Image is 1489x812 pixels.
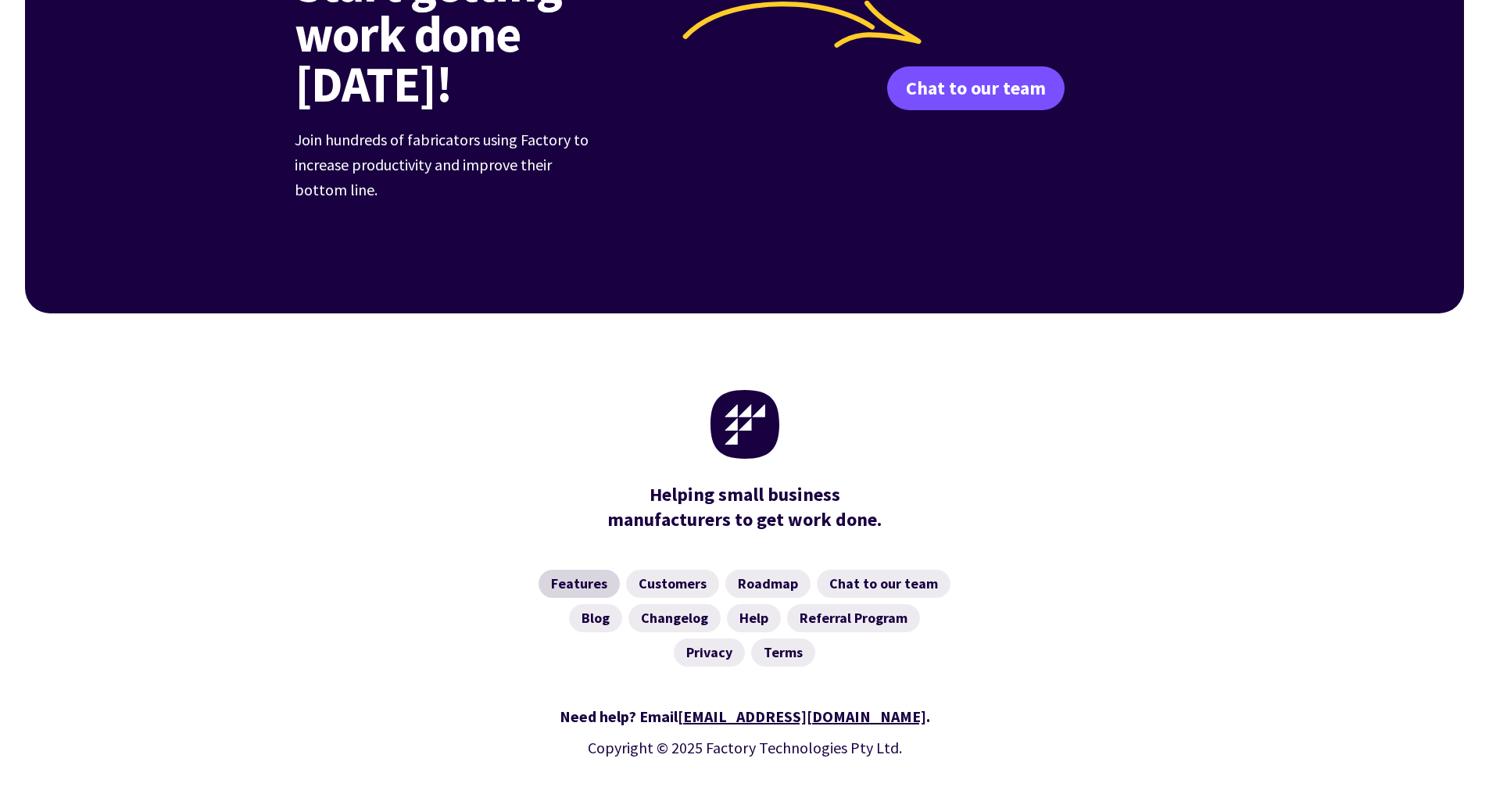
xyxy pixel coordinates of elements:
a: Help [727,604,781,632]
a: Roadmap [725,570,811,598]
mark: Helping small business [650,482,840,507]
iframe: Chat Widget [1229,643,1489,812]
div: Need help? Email . [295,704,1195,729]
div: manufacturers to get work done. [600,482,889,532]
a: Terms [751,639,815,667]
p: Copyright © 2025 Factory Technologies Pty Ltd. [295,735,1195,760]
p: Join hundreds of fabricators using Factory to increase productivity and improve their bottom line. [295,127,600,202]
a: Chat to our team [817,570,950,598]
a: Chat to our team [887,66,1065,110]
a: [EMAIL_ADDRESS][DOMAIN_NAME] [678,706,926,726]
a: Referral Program [787,604,920,632]
a: Features [539,570,620,598]
a: Privacy [674,639,745,667]
nav: Footer Navigation [295,570,1195,667]
a: Blog [569,604,622,632]
a: Changelog [628,604,721,632]
a: Customers [626,570,719,598]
